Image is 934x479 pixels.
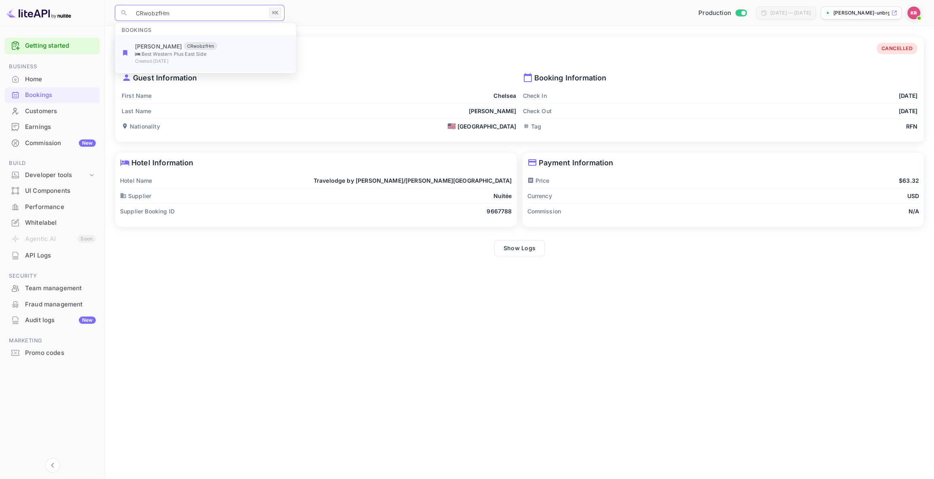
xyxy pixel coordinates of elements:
[122,107,151,115] p: Last Name
[25,122,96,132] div: Earnings
[5,183,100,198] a: UI Components
[135,50,290,57] p: Best Western Plus East Side
[25,218,96,228] div: Whitelabel
[5,281,100,295] a: Team management
[5,87,100,102] a: Bookings
[131,5,266,21] input: Search (e.g. bookings, documentation)
[695,8,750,18] div: Switch to Sandbox mode
[25,348,96,358] div: Promo codes
[899,176,919,185] p: $63.32
[25,171,88,180] div: Developer tools
[6,6,71,19] img: LiteAPI logo
[907,6,920,19] img: Kobus Roux
[135,42,182,50] p: [PERSON_NAME]
[122,72,517,83] p: Guest Information
[120,157,512,168] p: Hotel Information
[5,135,100,150] a: CommissionNew
[5,199,100,214] a: Performance
[5,119,100,135] div: Earnings
[527,157,919,168] p: Payment Information
[5,103,100,118] a: Customers
[269,8,281,18] div: ⌘K
[833,9,890,17] p: [PERSON_NAME]-unbrg.[PERSON_NAME]...
[5,103,100,119] div: Customers
[5,312,100,328] div: Audit logsNew
[5,135,100,151] div: CommissionNew
[25,41,96,51] a: Getting started
[5,38,100,54] div: Getting started
[184,43,217,50] span: CRwobzfHm
[523,91,547,100] p: Check In
[447,122,517,131] div: [GEOGRAPHIC_DATA]
[527,207,561,215] p: Commission
[5,281,100,296] div: Team management
[5,72,100,87] a: Home
[5,312,100,327] a: Audit logsNew
[5,345,100,360] a: Promo codes
[5,199,100,215] div: Performance
[907,192,919,200] p: USD
[25,75,96,84] div: Home
[5,272,100,281] span: Security
[45,458,60,473] button: Collapse navigation
[5,248,100,263] a: API Logs
[469,107,517,115] p: [PERSON_NAME]
[314,176,512,185] p: Travelodge by [PERSON_NAME]/[PERSON_NAME][GEOGRAPHIC_DATA]
[25,251,96,260] div: API Logs
[122,122,160,131] p: Nationality
[523,72,918,83] p: Booking Information
[25,139,96,148] div: Commission
[899,91,917,100] p: [DATE]
[5,159,100,168] span: Build
[493,192,512,200] p: Nuitée
[523,122,541,131] p: Tag
[527,176,550,185] p: Price
[25,316,96,325] div: Audit logs
[115,22,158,35] span: Bookings
[698,8,731,18] span: Production
[5,119,100,134] a: Earnings
[5,87,100,103] div: Bookings
[899,107,917,115] p: [DATE]
[25,300,96,309] div: Fraud management
[5,215,100,230] a: Whitelabel
[493,91,516,100] p: Chelsea
[877,45,918,52] span: CANCELLED
[25,203,96,212] div: Performance
[5,248,100,264] div: API Logs
[120,176,152,185] p: Hotel Name
[527,192,552,200] p: Currency
[79,317,96,324] div: New
[487,207,512,215] p: 9667788
[120,192,151,200] p: Supplier
[135,57,290,64] p: Created: [DATE]
[25,186,96,196] div: UI Components
[770,9,811,17] div: [DATE] — [DATE]
[120,207,175,215] p: Supplier Booking ID
[906,122,917,131] p: RFN
[25,91,96,100] div: Bookings
[5,183,100,199] div: UI Components
[494,240,545,256] button: Show Logs
[5,168,100,182] div: Developer tools
[909,207,919,215] p: N/A
[122,91,152,100] p: First Name
[5,62,100,71] span: Business
[523,107,552,115] p: Check Out
[447,123,456,130] span: 🇺🇸
[25,107,96,116] div: Customers
[5,345,100,361] div: Promo codes
[79,139,96,147] div: New
[25,284,96,293] div: Team management
[5,215,100,231] div: Whitelabel
[5,336,100,345] span: Marketing
[5,297,100,312] a: Fraud management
